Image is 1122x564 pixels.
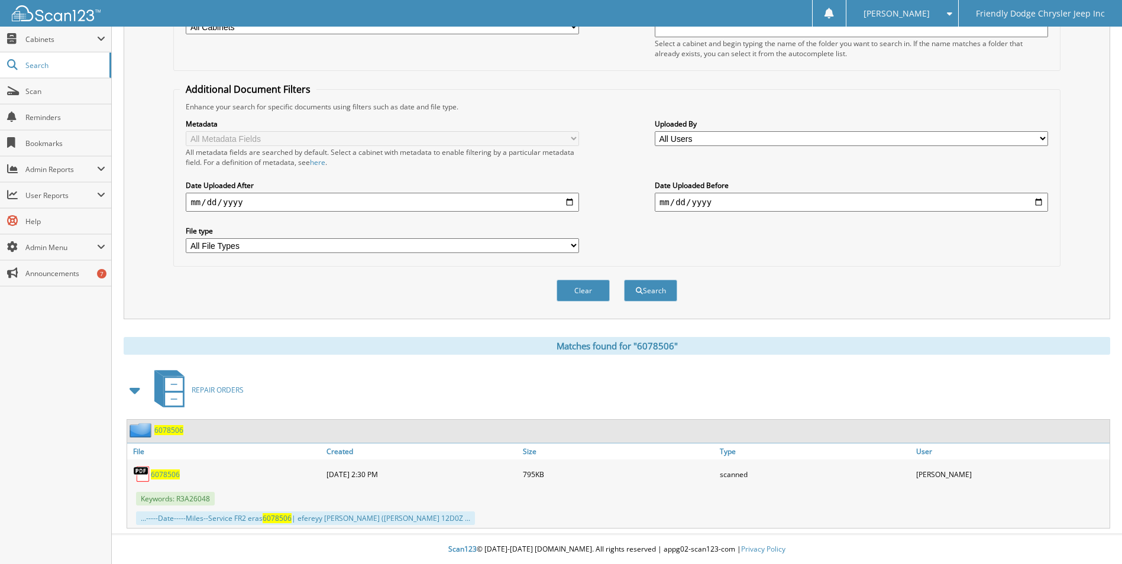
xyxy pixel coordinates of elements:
[186,180,579,190] label: Date Uploaded After
[263,513,292,523] span: 6078506
[448,544,477,554] span: Scan123
[25,164,97,174] span: Admin Reports
[136,492,215,505] span: Keywords: R3A26048
[12,5,101,21] img: scan123-logo-white.svg
[151,469,180,479] a: 6078506
[25,268,105,278] span: Announcements
[97,269,106,278] div: 7
[864,10,930,17] span: [PERSON_NAME]
[112,535,1122,564] div: © [DATE]-[DATE] [DOMAIN_NAME]. All rights reserved | appg02-scan123-com |
[520,462,716,486] div: 795KB
[655,119,1048,129] label: Uploaded By
[180,102,1053,112] div: Enhance your search for specific documents using filters such as date and file type.
[25,86,105,96] span: Scan
[192,385,244,395] span: REPAIR ORDERS
[25,34,97,44] span: Cabinets
[25,60,104,70] span: Search
[1063,507,1122,564] iframe: Chat Widget
[624,280,677,302] button: Search
[717,443,913,459] a: Type
[25,190,97,200] span: User Reports
[25,242,97,252] span: Admin Menu
[130,423,154,437] img: folder2.png
[310,157,325,167] a: here
[25,216,105,226] span: Help
[557,280,610,302] button: Clear
[717,462,913,486] div: scanned
[180,83,316,96] legend: Additional Document Filters
[913,443,1110,459] a: User
[186,147,579,167] div: All metadata fields are searched by default. Select a cabinet with metadata to enable filtering b...
[154,425,183,435] a: 6078506
[133,465,151,483] img: PDF.png
[186,226,579,236] label: File type
[324,443,520,459] a: Created
[186,193,579,212] input: start
[124,337,1110,355] div: Matches found for "6078506"
[324,462,520,486] div: [DATE] 2:30 PM
[127,443,324,459] a: File
[655,180,1048,190] label: Date Uploaded Before
[147,367,244,413] a: REPAIR ORDERS
[25,138,105,148] span: Bookmarks
[520,443,716,459] a: Size
[913,462,1110,486] div: [PERSON_NAME]
[655,38,1048,59] div: Select a cabinet and begin typing the name of the folder you want to search in. If the name match...
[186,119,579,129] label: Metadata
[976,10,1105,17] span: Friendly Dodge Chrysler Jeep Inc
[25,112,105,122] span: Reminders
[741,544,785,554] a: Privacy Policy
[655,193,1048,212] input: end
[136,511,475,525] div: ...-----Date-----Miles--Service FR2 eras | efereyy [PERSON_NAME] ([PERSON_NAME] 12D0Z ...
